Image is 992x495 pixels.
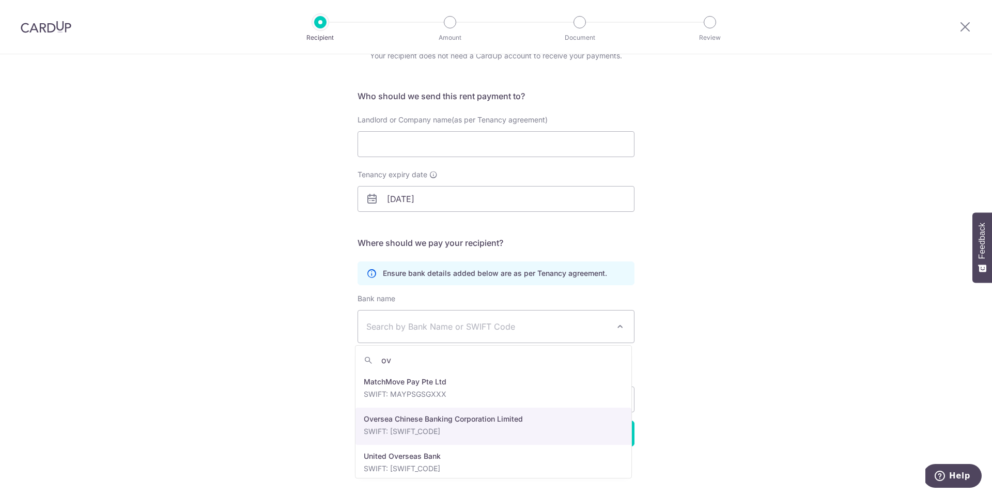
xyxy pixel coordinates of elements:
span: Search by Bank Name or SWIFT Code [366,320,609,333]
p: United Overseas Bank [364,451,623,461]
p: MatchMove Pay Pte Ltd [364,377,623,387]
h5: Where should we pay your recipient? [358,237,634,249]
span: Tenancy expiry date [358,169,427,180]
p: Amount [412,33,488,43]
p: SWIFT: MAYPSGSGXXX [364,389,623,399]
button: Feedback - Show survey [972,212,992,283]
p: SWIFT: [SWIFT_CODE] [364,463,623,474]
div: Your recipient does not need a CardUp account to receive your payments. [358,51,634,61]
p: Recipient [282,33,359,43]
input: DD/MM/YYYY [358,186,634,212]
iframe: Opens a widget where you can find more information [925,464,982,490]
h5: Who should we send this rent payment to? [358,90,634,102]
p: Ensure bank details added below are as per Tenancy agreement. [383,268,607,279]
p: Document [541,33,618,43]
p: Oversea Chinese Banking Corporation Limited [364,414,623,424]
span: Landlord or Company name(as per Tenancy agreement) [358,115,548,124]
img: CardUp [21,21,71,33]
p: Review [672,33,748,43]
label: Bank name [358,293,395,304]
span: Feedback [978,223,987,259]
p: SWIFT: [SWIFT_CODE] [364,426,623,437]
